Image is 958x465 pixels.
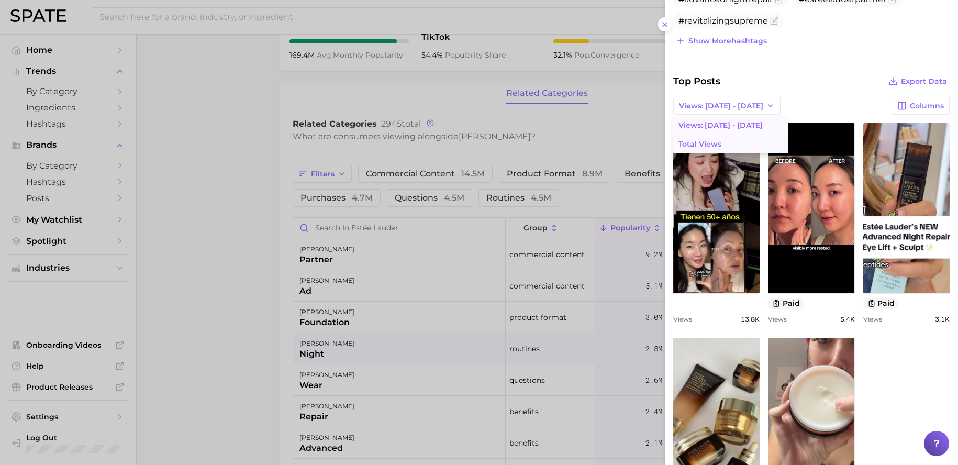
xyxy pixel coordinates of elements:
ul: Views: [DATE] - [DATE] [673,116,788,153]
span: Views [673,315,692,323]
button: paid [863,298,899,309]
button: Show morehashtags [673,34,770,48]
span: 13.8k [741,315,760,323]
span: Total Views [678,140,721,149]
span: Views: [DATE] - [DATE] [678,121,763,130]
span: Show more hashtags [688,37,767,46]
button: Columns [892,97,950,115]
button: Export Data [886,74,950,88]
button: Views: [DATE] - [DATE] [673,97,781,115]
button: paid [768,298,804,309]
span: 3.1k [935,315,950,323]
span: Top Posts [673,74,720,88]
span: Views: [DATE] - [DATE] [679,102,763,110]
span: Export Data [901,77,947,86]
span: 5.4k [840,315,855,323]
span: Columns [910,102,944,110]
button: Flag as miscategorized or irrelevant [770,17,778,25]
span: #revitalizingsupreme [678,16,768,26]
span: Views [863,315,882,323]
span: Views [768,315,787,323]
